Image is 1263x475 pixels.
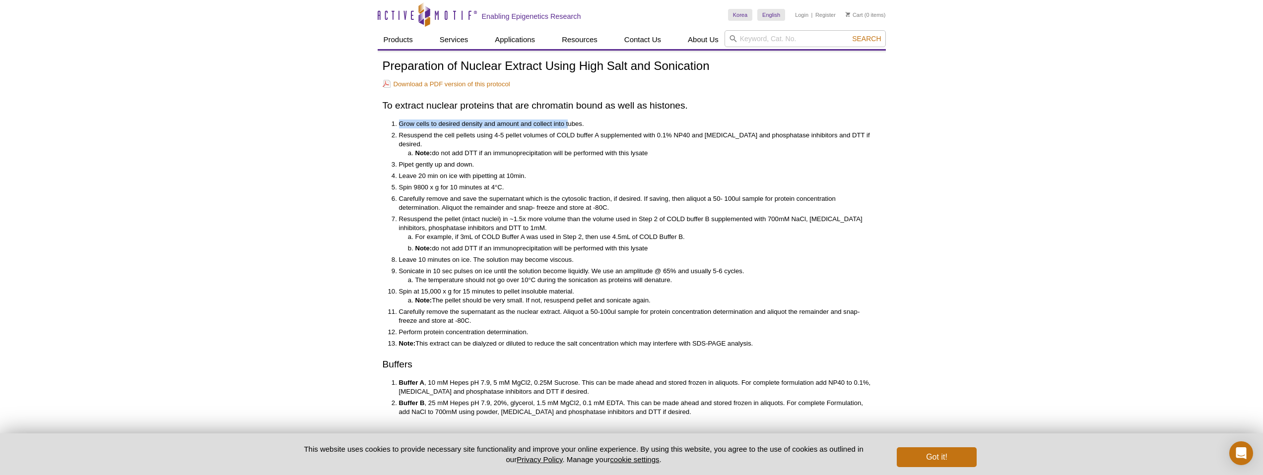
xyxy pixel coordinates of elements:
[757,9,785,21] a: English
[618,30,667,49] a: Contact Us
[610,455,659,464] button: cookie settings
[725,30,886,47] input: Keyword, Cat. No.
[287,444,881,465] p: This website uses cookies to provide necessary site functionality and improve your online experie...
[415,149,871,158] li: do not add DTT if an immunoprecipitation will be performed with this lysate
[415,297,432,304] strong: Note:
[399,183,871,192] li: Spin 9800 x g for 10 minutes at 4°C.
[399,378,871,396] li: , 10 mM Hepes pH 7.9, 5 mM MgCl2, 0.25M Sucrose. This can be made ahead and stored frozen in aliq...
[482,12,581,21] h2: Enabling Epigenetics Research
[383,79,510,89] a: Download a PDF version of this protocol
[846,12,850,17] img: Your Cart
[399,160,871,169] li: Pipet gently up and down.
[399,307,871,325] li: Carefully remove the supernatant as the nuclear extract. Aliquot a 50-100ul sample for protein co...
[399,399,871,416] li: , 25 mM Hepes pH 7.9, 20%, glycerol, 1.5 mM MgCl2, 0.1 mM EDTA. This can be made ahead and stored...
[849,34,884,43] button: Search
[434,30,474,49] a: Services
[897,447,976,467] button: Got it!
[399,287,871,305] li: Spin at 15,000 x g for 15 minutes to pellet insoluble material.
[399,255,871,264] li: Leave 10 minutes on ice. The solution may become viscous.
[383,59,881,74] h1: Preparation of Nuclear Extract Using High Salt and Sonication
[399,172,871,180] li: Leave 20 min on ice with pipetting at 10min.
[811,9,813,21] li: |
[489,30,541,49] a: Applications
[415,244,871,253] li: do not add DTT if an immunoprecipitation will be performed with this lysate
[517,455,562,464] a: Privacy Policy
[383,357,881,371] h2: Buffers
[399,379,425,386] strong: Buffer A
[415,149,432,157] strong: Note:
[815,11,836,18] a: Register
[378,30,419,49] a: Products
[846,9,886,21] li: (0 items)
[399,119,871,128] li: Grow cells to desired density and amount and collect into tubes.
[399,399,425,407] strong: Buffer B
[399,339,871,348] li: This extract can be dialyzed or diluted to reduce the salt concentration which may interfere with...
[399,267,871,285] li: Sonicate in 10 sec pulses on ice until the solution become liquidly. We use an amplitude @ 65% an...
[682,30,725,49] a: About Us
[399,328,871,337] li: Perform protein concentration determination.
[399,340,416,347] strong: Note:
[852,35,881,43] span: Search
[399,194,871,212] li: Carefully remove and save the supernatant which is the cytosolic fraction, if desired. If saving,...
[415,296,871,305] li: The pellet should be very small. If not, resuspend pellet and sonicate again.
[415,244,432,252] strong: Note:
[415,233,871,241] li: For example, if 3mL of COLD Buffer A was used in Step 2, then use 4.5mL of COLD Buffer B.
[415,276,871,285] li: The temperature should not go over 10°C during the sonication as proteins will denature.
[399,215,871,253] li: Resuspend the pellet (intact nuclei) in ~1.5x more volume than the volume used in Step 2 of COLD ...
[795,11,808,18] a: Login
[383,99,881,112] h2: To extract nuclear proteins that are chromatin bound as well as histones.
[399,131,871,158] li: Resuspend the cell pellets using 4-5 pellet volumes of COLD buffer A supplemented with 0.1% NP40 ...
[728,9,752,21] a: Korea
[846,11,863,18] a: Cart
[556,30,603,49] a: Resources
[1229,441,1253,465] div: Open Intercom Messenger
